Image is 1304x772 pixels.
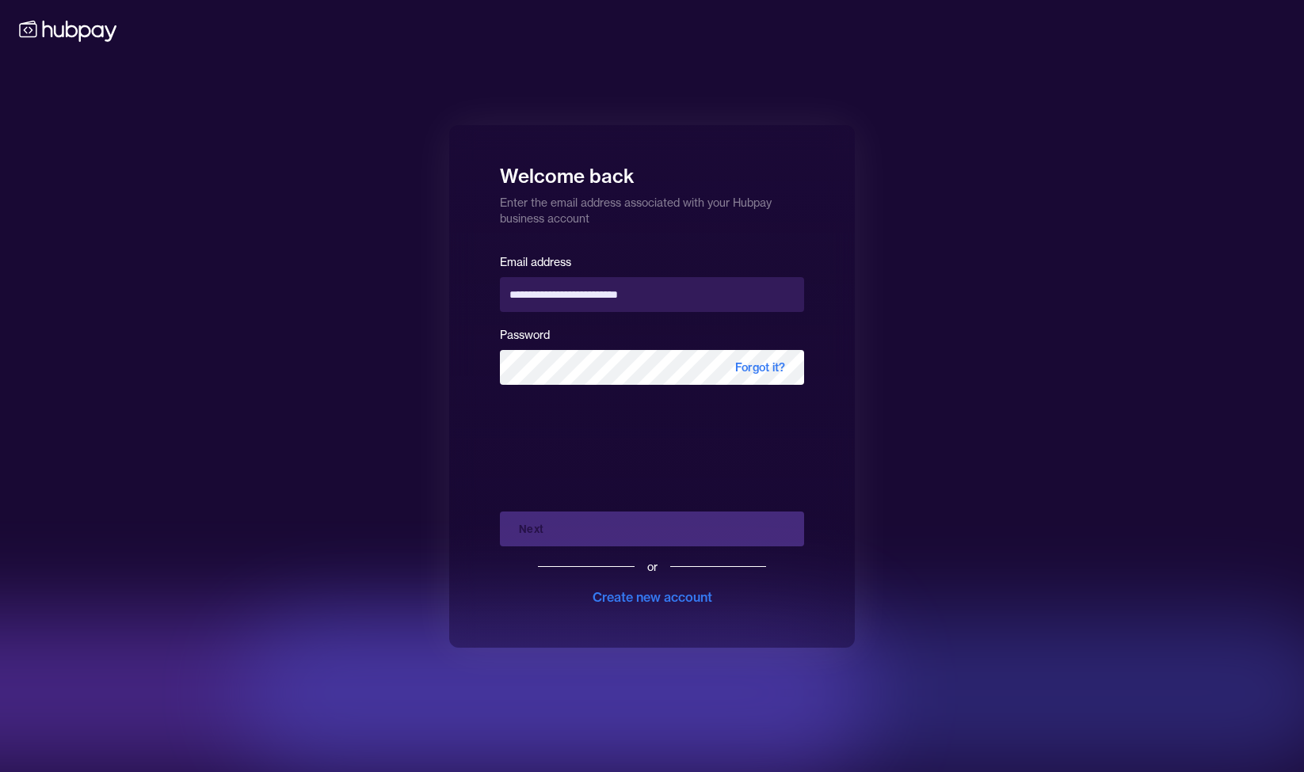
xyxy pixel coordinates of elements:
[500,255,571,269] label: Email address
[500,328,550,342] label: Password
[716,350,804,385] span: Forgot it?
[500,154,804,188] h1: Welcome back
[500,188,804,226] p: Enter the email address associated with your Hubpay business account
[593,588,712,607] div: Create new account
[647,559,658,575] div: or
